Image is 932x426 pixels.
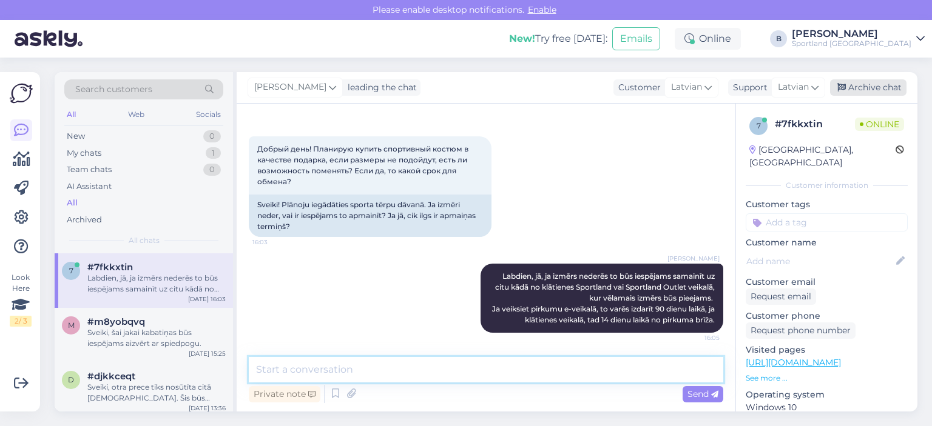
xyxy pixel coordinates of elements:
div: Support [728,81,768,94]
span: 7 [69,266,73,275]
p: Operating system [746,388,908,401]
span: d [68,375,74,384]
span: Latvian [671,81,702,94]
p: Customer phone [746,310,908,322]
a: [PERSON_NAME]Sportland [GEOGRAPHIC_DATA] [792,29,925,48]
div: Team chats [67,164,112,176]
span: Latvian [778,81,809,94]
span: [PERSON_NAME] [254,81,326,94]
span: Enable [524,4,560,15]
input: Add a tag [746,213,908,231]
span: Добрый день! Планирую купить спортивный костюм в качестве подарка, если размеры не подойдут, есть... [257,144,470,186]
div: Request phone number [746,322,856,339]
span: #m8yobqvq [87,316,145,327]
b: New! [509,33,535,44]
input: Add name [746,255,894,268]
div: New [67,130,85,142]
div: Customer [613,81,661,94]
span: All chats [129,235,160,246]
div: Sveiki, šai jakai kabatiņas būs iespējams aizvērt ar spiedpogu. [87,327,226,349]
div: # 7fkkxtin [775,117,855,131]
div: Private note [249,386,320,402]
p: See more ... [746,373,908,384]
div: 2 / 3 [10,316,32,327]
div: B [770,30,787,47]
div: Web [126,107,147,122]
span: Labdien, jā, ja izmērs nederēs to būs iespējams samainīt uz citu kādā no klātienes Sportland vai ... [492,271,717,324]
span: 7 [757,121,761,130]
div: Try free [DATE]: [509,32,607,46]
div: AI Assistant [67,181,112,193]
div: All [64,107,78,122]
p: Customer name [746,236,908,249]
img: Askly Logo [10,82,33,105]
div: [DATE] 13:36 [189,404,226,413]
div: Socials [194,107,223,122]
div: Archive chat [830,79,907,96]
div: [DATE] 15:25 [189,349,226,358]
span: 16:03 [252,238,298,247]
div: [GEOGRAPHIC_DATA], [GEOGRAPHIC_DATA] [749,144,896,169]
span: #djkkceqt [87,371,135,382]
span: m [68,321,75,330]
div: Customer information [746,180,908,191]
div: Request email [746,288,816,305]
div: My chats [67,147,101,159]
div: 0 [203,164,221,176]
span: Search customers [75,83,152,96]
a: [URL][DOMAIN_NAME] [746,357,841,368]
div: 1 [206,147,221,159]
div: Archived [67,214,102,226]
p: Customer email [746,276,908,288]
div: 0 [203,130,221,142]
div: Online [675,28,741,50]
span: 16:05 [674,333,720,342]
div: [PERSON_NAME] [792,29,911,39]
span: Send [687,388,718,399]
span: [PERSON_NAME] [667,254,720,263]
div: [DATE] 16:03 [188,295,226,304]
div: Sveiki, otra prece tiks nosūtīta citā [DEMOGRAPHIC_DATA]. Šis būs Omnivas izsekošanas numurs - CC... [87,382,226,404]
span: #7fkkxtin [87,262,133,273]
span: Online [855,118,904,131]
div: Labdien, jā, ja izmērs nederēs to būs iespējams samainīt uz citu kādā no klātienes Sportland vai ... [87,273,226,295]
div: Sveiki! Plānoju iegādāties sporta tērpu dāvanā. Ja izmēri neder, vai ir iespējams to apmainīt? Ja... [249,195,491,237]
div: Sportland [GEOGRAPHIC_DATA] [792,39,911,48]
div: Look Here [10,272,32,327]
button: Emails [612,27,660,50]
div: leading the chat [343,81,417,94]
div: All [67,197,78,209]
p: Visited pages [746,344,908,356]
p: Windows 10 [746,401,908,414]
p: Customer tags [746,198,908,211]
